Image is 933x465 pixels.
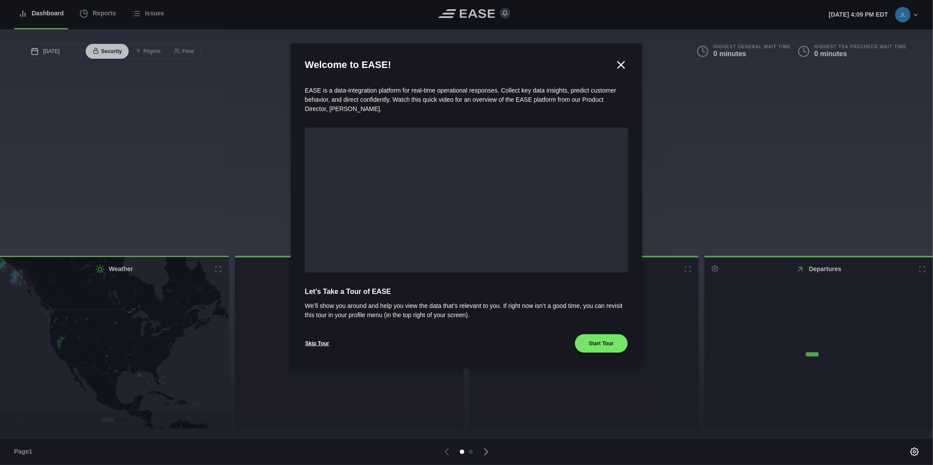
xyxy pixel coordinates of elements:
[575,334,628,353] button: Start Tour
[14,447,36,456] span: Page 1
[305,57,614,72] h2: Welcome to EASE!
[305,301,628,320] span: We’ll show you around and help you view the data that’s relevant to you. If right now isn’t a goo...
[305,128,628,272] iframe: onboarding
[305,286,628,297] span: Let’s Take a Tour of EASE
[305,334,329,353] button: Skip Tour
[305,87,616,112] span: EASE is a data-integration platform for real-time operational responses. Collect key data insight...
